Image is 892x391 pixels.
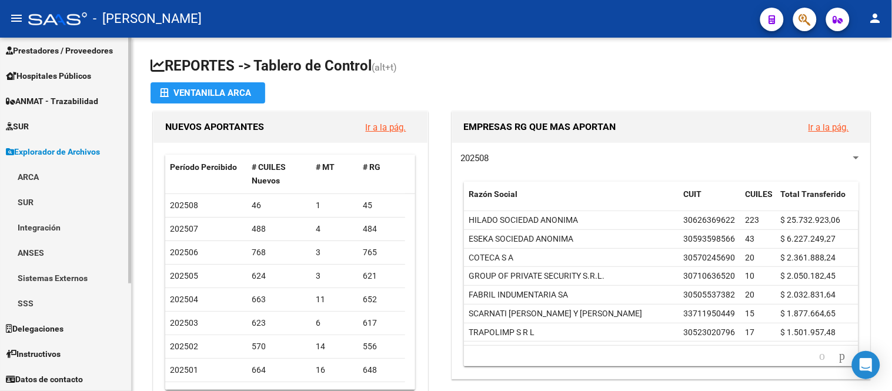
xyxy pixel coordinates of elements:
span: 202508 [170,200,198,210]
span: $ 2.361.888,24 [781,253,836,262]
span: Total Transferido [781,189,846,199]
span: Instructivos [6,347,61,360]
span: 10 [746,271,755,280]
datatable-header-cell: Total Transferido [776,182,858,220]
div: 623 [252,316,306,330]
div: 4 [316,222,353,236]
span: 223 [746,215,760,225]
div: Ventanilla ARCA [160,82,256,103]
span: Prestadores / Proveedores [6,44,113,57]
span: 202508 [461,153,489,163]
a: Ir a la pág. [366,122,406,133]
datatable-header-cell: # MT [311,155,358,193]
span: 43 [746,234,755,243]
button: Ir a la pág. [799,116,858,138]
span: 202507 [170,224,198,233]
button: Ir a la pág. [356,116,416,138]
div: 648 [363,363,400,377]
a: go to next page [834,350,851,363]
div: 33711950449 [684,307,736,320]
div: 11 [316,293,353,306]
span: $ 1.877.664,65 [781,309,836,318]
div: 556 [363,340,400,353]
div: 624 [252,269,306,283]
div: 621 [363,269,400,283]
div: 570 [252,340,306,353]
div: TRAPOLIMP S R L [469,326,534,339]
span: Período Percibido [170,162,237,172]
datatable-header-cell: # RG [358,155,405,193]
div: 30626369622 [684,213,736,227]
span: 15 [746,309,755,318]
div: HILADO SOCIEDAD ANONIMA [469,213,578,227]
span: 202501 [170,365,198,375]
span: $ 25.732.923,06 [781,215,841,225]
span: $ 6.227.249,27 [781,234,836,243]
div: 3 [316,269,353,283]
span: 17 [746,327,755,337]
span: 202503 [170,318,198,327]
span: $ 1.501.957,48 [781,327,836,337]
div: 46 [252,199,306,212]
div: 1 [316,199,353,212]
span: 202506 [170,248,198,257]
datatable-header-cell: Período Percibido [165,155,247,193]
span: CUIT [684,189,702,199]
div: 30523020796 [684,326,736,339]
span: (alt+t) [372,62,397,73]
datatable-header-cell: CUIT [679,182,741,220]
span: 202505 [170,271,198,280]
h1: REPORTES -> Tablero de Control [151,56,873,77]
div: 30505537382 [684,288,736,302]
div: GROUP OF PRIVATE SECURITY S.R.L. [469,269,604,283]
span: NUEVOS APORTANTES [165,121,264,132]
div: Open Intercom Messenger [852,351,880,379]
span: Explorador de Archivos [6,145,100,158]
span: CUILES [746,189,773,199]
div: 617 [363,316,400,330]
datatable-header-cell: # CUILES Nuevos [247,155,311,193]
div: 30710636520 [684,269,736,283]
span: SUR [6,120,29,133]
div: 30570245690 [684,251,736,265]
div: ESEKA SOCIEDAD ANONIMA [469,232,573,246]
a: go to previous page [814,350,831,363]
div: 45 [363,199,400,212]
div: COTECA S A [469,251,513,265]
div: 765 [363,246,400,259]
div: 652 [363,293,400,306]
div: 3 [316,246,353,259]
span: Razón Social [469,189,517,199]
div: 768 [252,246,306,259]
span: $ 2.050.182,45 [781,271,836,280]
div: 663 [252,293,306,306]
mat-icon: menu [9,11,24,25]
span: Hospitales Públicos [6,69,91,82]
span: 20 [746,253,755,262]
span: Delegaciones [6,322,64,335]
div: 664 [252,363,306,377]
button: Ventanilla ARCA [151,82,265,103]
span: # RG [363,162,380,172]
datatable-header-cell: CUILES [741,182,776,220]
div: 16 [316,363,353,377]
span: $ 2.032.831,64 [781,290,836,299]
span: EMPRESAS RG QUE MAS APORTAN [464,121,616,132]
div: 484 [363,222,400,236]
span: # CUILES Nuevos [252,162,286,185]
span: 20 [746,290,755,299]
span: Datos de contacto [6,373,83,386]
span: ANMAT - Trazabilidad [6,95,98,108]
div: 6 [316,316,353,330]
div: 488 [252,222,306,236]
div: 14 [316,340,353,353]
div: FABRIL INDUMENTARIA SA [469,288,568,302]
div: 30593598566 [684,232,736,246]
datatable-header-cell: Razón Social [464,182,679,220]
span: 202502 [170,342,198,351]
span: - [PERSON_NAME] [93,6,202,32]
div: SCARNATI [PERSON_NAME] Y [PERSON_NAME] [469,307,643,320]
span: # MT [316,162,335,172]
mat-icon: person [868,11,883,25]
a: Ir a la pág. [809,122,849,133]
